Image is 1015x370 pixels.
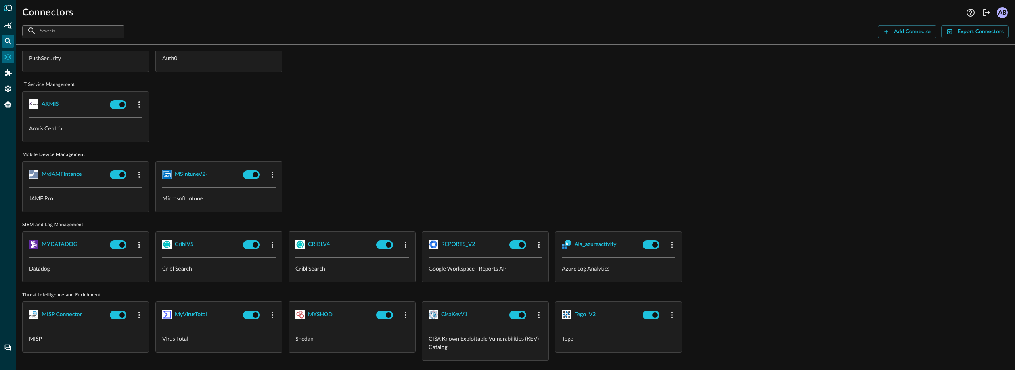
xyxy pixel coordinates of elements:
[308,310,333,320] div: MYSHOD
[308,240,330,250] div: CRIBLV4
[29,194,142,202] p: JAMF Pro
[162,54,276,62] p: Auth0
[562,264,675,273] p: Azure Log Analytics
[878,25,936,38] button: Add Connector
[42,99,59,109] div: ARMIS
[29,170,38,179] img: Jamf.svg
[175,168,208,181] button: MSIntuneV2-
[308,238,330,251] button: CRIBLV4
[22,292,1009,298] span: Threat Intelligence and Enrichment
[42,238,77,251] button: MYDATADOG
[29,264,142,273] p: Datadog
[295,264,409,273] p: Cribl Search
[29,54,142,62] p: PushSecurity
[29,124,142,132] p: Armis Centrix
[22,6,73,19] h1: Connectors
[162,170,172,179] img: MicrosoftIntune.svg
[894,27,931,37] div: Add Connector
[575,238,617,251] button: ala_azureactivity
[2,82,14,95] div: Settings
[162,240,172,249] img: CriblSearch.svg
[575,308,596,321] button: Tego_V2
[40,23,106,38] input: Search
[562,240,571,249] img: AzureLogAnalytics.svg
[429,240,438,249] img: GoogleWorkspace.svg
[429,310,438,319] img: CisaKev.svg
[22,222,1009,228] span: SIEM and Log Management
[2,98,14,111] div: Query Agent
[562,310,571,319] img: TegoCyber.svg
[964,6,977,19] button: Help
[29,240,38,249] img: DataDog.svg
[941,25,1009,38] button: Export Connectors
[980,6,993,19] button: Logout
[42,170,82,179] div: MyJAMFIntance
[562,334,675,343] p: Tego
[958,27,1004,37] div: Export Connectors
[429,334,542,351] p: CISA Known Exploitable Vulnerabilities (KEV) Catalog
[42,98,59,111] button: ARMIS
[162,194,276,202] p: Microsoft Intune
[42,168,82,181] button: MyJAMFIntance
[175,170,208,179] div: MSIntuneV2-
[42,308,82,321] button: MISP Connector
[441,240,475,250] div: REPORTS_V2
[295,310,305,319] img: Shodan.svg
[29,334,142,343] p: MISP
[295,334,409,343] p: Shodan
[175,310,207,320] div: MyVirusTotal
[441,308,468,321] button: CisaKevV1
[162,264,276,273] p: Cribl Search
[22,82,1009,88] span: IT Service Management
[175,240,193,250] div: CriblV5
[2,51,14,63] div: Connectors
[29,310,38,319] img: Misp.svg
[308,308,333,321] button: MYSHOD
[29,99,38,109] img: Armis.svg
[2,341,14,354] div: Chat
[441,238,475,251] button: REPORTS_V2
[997,7,1008,18] div: AB
[295,240,305,249] img: CriblSearch.svg
[162,334,276,343] p: Virus Total
[42,310,82,320] div: MISP Connector
[2,67,15,79] div: Addons
[429,264,542,273] p: Google Workspace - Reports API
[42,240,77,250] div: MYDATADOG
[22,152,1009,158] span: Mobile Device Management
[575,240,617,250] div: ala_azureactivity
[175,308,207,321] button: MyVirusTotal
[2,35,14,48] div: Federated Search
[162,310,172,319] img: VirusTotal.svg
[441,310,468,320] div: CisaKevV1
[2,19,14,32] div: Summary Insights
[175,238,193,251] button: CriblV5
[575,310,596,320] div: Tego_V2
